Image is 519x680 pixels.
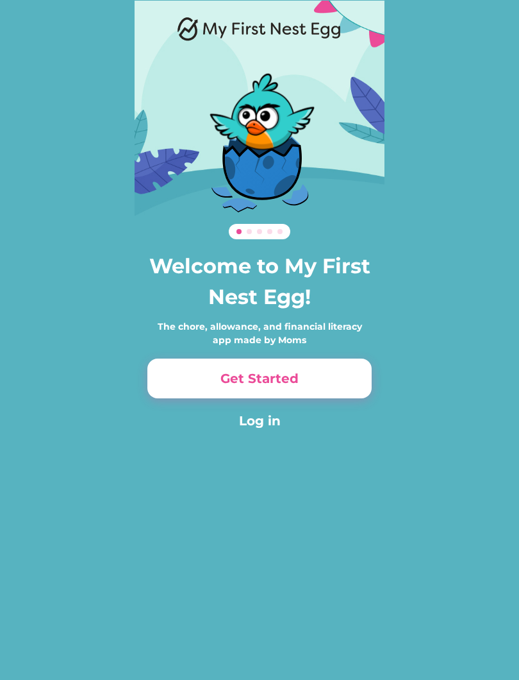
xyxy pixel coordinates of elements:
[147,320,372,347] div: The chore, allowance, and financial literacy app made by Moms
[147,251,372,312] h3: Welcome to My First Nest Egg!
[147,359,372,398] button: Get Started
[180,53,339,212] img: Dino.svg
[177,16,342,42] img: Logo.png
[147,411,372,430] button: Log in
